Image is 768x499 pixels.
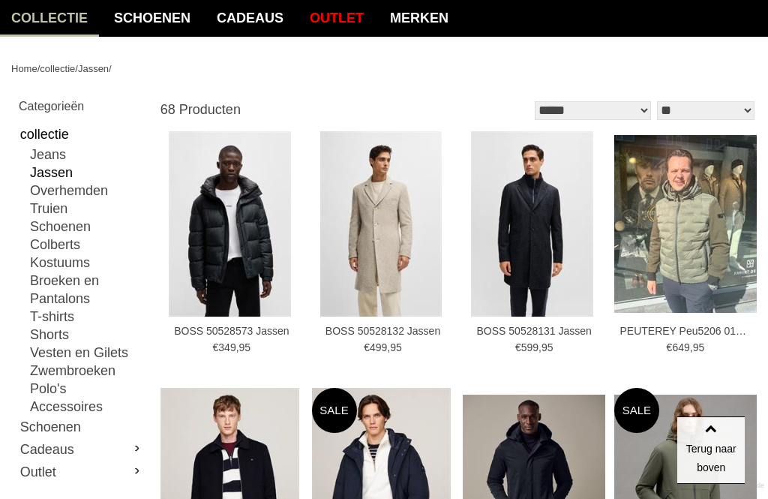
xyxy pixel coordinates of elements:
a: Shorts [30,326,144,344]
span: / [109,63,112,74]
a: Schoenen [19,416,144,438]
a: Jeans [30,146,144,164]
a: Jassen [30,164,144,182]
img: BOSS 50528132 Jassen [320,131,442,317]
span: / [37,63,40,74]
span: 95 [390,341,402,353]
a: Vesten en Gilets [30,344,144,362]
a: BOSS 50528131 Jassen [469,324,600,338]
a: Polo's [30,380,144,398]
span: 349 [218,341,235,353]
a: Home [11,63,37,74]
a: Broeken en Pantalons [30,272,144,308]
a: Schoenen [30,218,144,236]
a: Terug naar boven [677,416,745,484]
span: € [515,341,521,353]
a: PEUTEREY Peu5206 01191802 Jassen [619,324,751,338]
span: , [387,341,390,353]
a: collectie [19,123,144,146]
span: 649 [672,341,689,353]
span: € [213,341,219,353]
img: PEUTEREY Peu5206 01191802 Jassen [614,135,757,314]
a: BOSS 50528573 Jassen [166,324,297,338]
a: Jassen [78,63,109,74]
span: 68 Producten [160,102,241,117]
span: / [75,63,78,74]
img: BOSS 50528573 Jassen [169,131,291,317]
span: 499 [370,341,387,353]
span: , [690,341,693,353]
h2: Categorieën [19,97,144,116]
a: BOSS 50528132 Jassen [317,324,448,338]
a: Accessoires [30,398,144,416]
span: 95 [541,341,553,353]
span: 599 [521,341,538,353]
img: BOSS 50528131 Jassen [471,131,593,317]
a: Kostuums [30,254,144,272]
span: 95 [693,341,705,353]
a: Zwembroeken [30,362,144,380]
span: 95 [239,341,251,353]
a: Outlet [19,461,144,483]
a: T-shirts [30,308,144,326]
span: , [236,341,239,353]
span: € [364,341,370,353]
a: Overhemden [30,182,144,200]
span: € [667,341,673,353]
a: Truien [30,200,144,218]
a: collectie [40,63,75,74]
a: Cadeaus [19,438,144,461]
span: , [538,341,541,353]
a: Colberts [30,236,144,254]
